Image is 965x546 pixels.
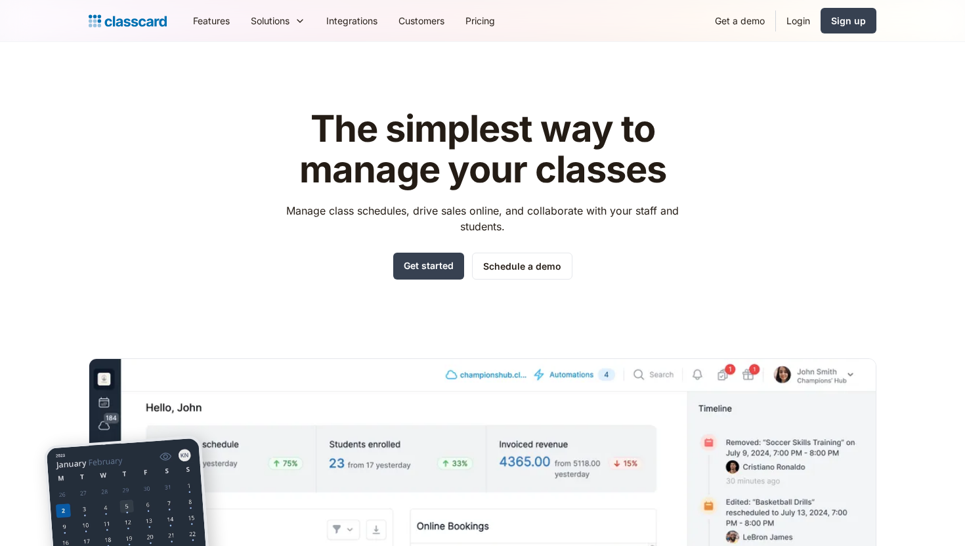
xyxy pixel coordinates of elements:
div: Solutions [240,6,316,35]
a: Features [182,6,240,35]
a: Get a demo [704,6,775,35]
a: Integrations [316,6,388,35]
p: Manage class schedules, drive sales online, and collaborate with your staff and students. [274,203,691,234]
a: Login [776,6,821,35]
div: Solutions [251,14,289,28]
div: Sign up [831,14,866,28]
a: Sign up [821,8,876,33]
h1: The simplest way to manage your classes [274,109,691,190]
a: Pricing [455,6,505,35]
a: Logo [89,12,167,30]
a: Get started [393,253,464,280]
a: Schedule a demo [472,253,572,280]
a: Customers [388,6,455,35]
